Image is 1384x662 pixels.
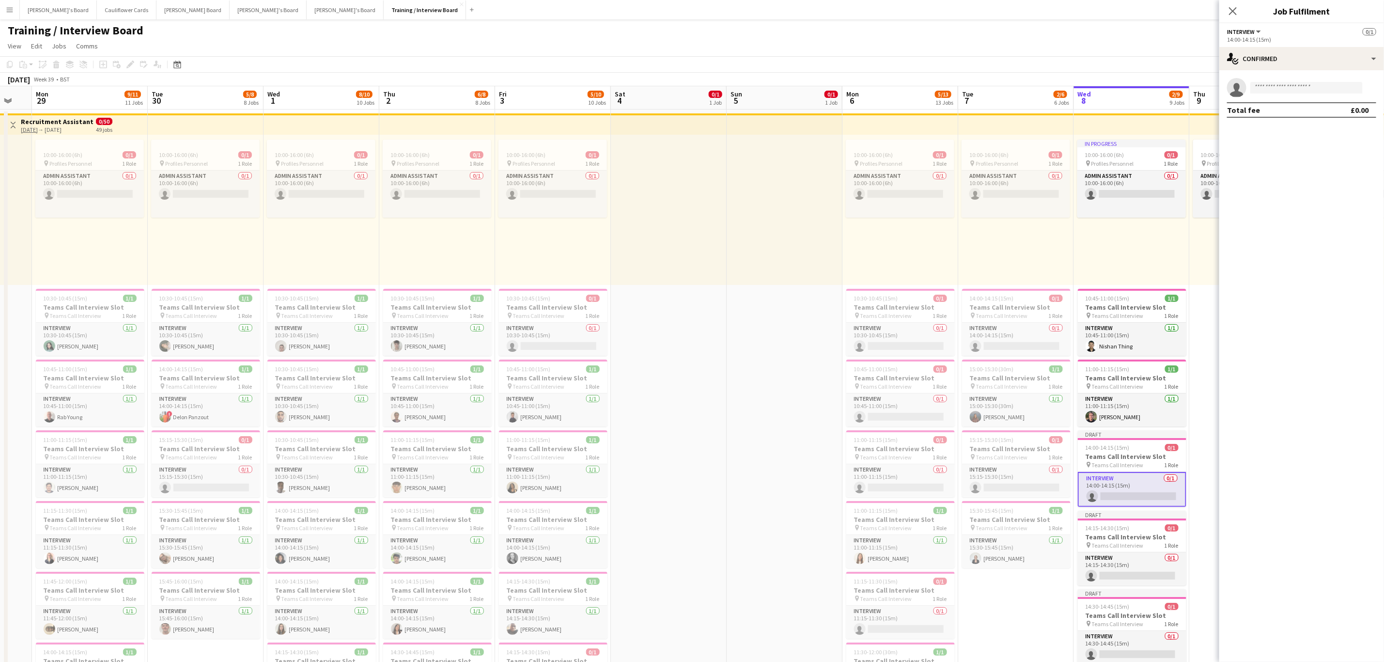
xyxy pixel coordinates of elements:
h3: Teams Call Interview Slot [267,303,376,312]
app-job-card: 10:00-16:00 (6h)0/1 Profiles Personnel1 RoleAdmin Assistant0/110:00-16:00 (6h) [962,140,1070,218]
span: Teams Call Interview [976,383,1028,390]
app-card-role: Interview0/111:00-11:15 (15m) [846,464,955,497]
button: [PERSON_NAME] Board [156,0,230,19]
span: 1 Role [238,383,252,390]
span: Teams Call Interview [513,312,565,319]
div: 10:00-16:00 (6h)0/1 Profiles Personnel1 RoleAdmin Assistant0/110:00-16:00 (6h) [1193,140,1302,218]
span: 1 Role [586,312,600,319]
app-card-role: Interview0/114:00-14:15 (15m) [1078,472,1186,507]
span: Teams Call Interview [513,454,565,461]
span: 1/1 [933,507,947,514]
span: Profiles Personnel [860,160,902,167]
span: Teams Call Interview [281,312,333,319]
span: Teams Call Interview [1092,461,1144,469]
button: [PERSON_NAME]'s Board [307,0,384,19]
h3: Teams Call Interview Slot [499,303,607,312]
span: 1 Role [470,454,484,461]
span: Teams Call Interview [50,312,102,319]
span: 1 Role [585,160,599,167]
h3: Teams Call Interview Slot [962,374,1071,382]
app-card-role: Interview1/110:45-11:00 (15m)[PERSON_NAME] [383,394,492,426]
app-card-role: Interview1/115:00-15:30 (30m)[PERSON_NAME] [962,394,1071,426]
span: 14:00-14:15 (15m) [275,507,319,514]
span: Teams Call Interview [860,312,912,319]
app-job-card: 11:15-11:30 (15m)1/1Teams Call Interview Slot Teams Call Interview1 RoleInterview1/111:15-11:30 (... [36,501,144,568]
div: 15:00-15:30 (30m)1/1Teams Call Interview Slot Teams Call Interview1 RoleInterview1/115:00-15:30 (... [962,360,1071,426]
span: 1/1 [123,436,137,443]
app-job-card: 10:30-10:45 (15m)1/1Teams Call Interview Slot Teams Call Interview1 RoleInterview1/110:30-10:45 (... [383,289,492,356]
app-card-role: Interview1/110:30-10:45 (15m)[PERSON_NAME] [267,464,376,497]
span: Teams Call Interview [50,454,102,461]
span: Teams Call Interview [397,454,449,461]
span: 1 Role [469,160,483,167]
app-card-role: Interview1/114:00-14:15 (15m)!Delon Panzout [152,394,260,426]
span: 1 Role [123,383,137,390]
span: 1 Role [354,454,368,461]
span: 1/1 [355,295,368,302]
app-card-role: Admin Assistant0/110:00-16:00 (6h) [151,171,260,218]
app-job-card: 10:30-10:45 (15m)1/1Teams Call Interview Slot Teams Call Interview1 RoleInterview1/110:30-10:45 (... [267,360,376,426]
app-job-card: 10:00-16:00 (6h)0/1 Profiles Personnel1 RoleAdmin Assistant0/110:00-16:00 (6h) [846,140,954,218]
span: 1 Role [238,312,252,319]
app-job-card: 10:00-16:00 (6h)0/1 Profiles Personnel1 RoleAdmin Assistant0/110:00-16:00 (6h) [151,140,260,218]
span: 1/1 [355,507,368,514]
span: 1 Role [586,383,600,390]
span: Teams Call Interview [166,312,218,319]
span: 10:00-16:00 (6h) [275,151,314,158]
span: 10:30-10:45 (15m) [391,295,435,302]
div: 10:00-16:00 (6h)0/1 Profiles Personnel1 RoleAdmin Assistant0/110:00-16:00 (6h) [35,140,144,218]
h3: Teams Call Interview Slot [1078,303,1186,312]
app-job-card: In progress10:00-16:00 (6h)0/1 Profiles Personnel1 RoleAdmin Assistant0/110:00-16:00 (6h) [1077,140,1186,218]
app-card-role: Interview1/110:45-11:00 (15m)[PERSON_NAME] [499,394,607,426]
span: 1/1 [586,436,600,443]
app-job-card: 10:45-11:00 (15m)1/1Teams Call Interview Slot Teams Call Interview1 RoleInterview1/110:45-11:00 (... [499,360,607,426]
span: Teams Call Interview [281,383,333,390]
span: 1 Role [238,160,252,167]
span: 10:00-16:00 (6h) [506,151,545,158]
span: 1 Role [1164,160,1178,167]
app-card-role: Interview1/111:00-11:15 (15m)[PERSON_NAME] [383,464,492,497]
div: 11:00-11:15 (15m)1/1Teams Call Interview Slot Teams Call Interview1 RoleInterview1/111:00-11:15 (... [846,501,955,568]
app-job-card: 15:15-15:30 (15m)0/1Teams Call Interview Slot Teams Call Interview1 RoleInterview0/115:15-15:30 (... [152,430,260,497]
span: 0/1 [123,151,136,158]
div: 10:45-11:00 (15m)1/1Teams Call Interview Slot Teams Call Interview1 RoleInterview1/110:45-11:00 (... [1078,289,1186,356]
span: 0/1 [933,295,947,302]
span: 1/1 [1165,365,1179,373]
h3: Teams Call Interview Slot [1078,374,1186,382]
span: 10:45-11:00 (15m) [1086,295,1130,302]
app-card-role: Admin Assistant0/110:00-16:00 (6h) [35,171,144,218]
span: 1 Role [354,312,368,319]
app-card-role: Admin Assistant0/110:00-16:00 (6h) [1077,171,1186,218]
span: 10:30-10:45 (15m) [275,365,319,373]
app-job-card: 10:45-11:00 (15m)1/1Teams Call Interview Slot Teams Call Interview1 RoleInterview1/110:45-11:00 (... [36,360,144,426]
app-job-card: 11:00-11:15 (15m)1/1Teams Call Interview Slot Teams Call Interview1 RoleInterview1/111:00-11:15 (... [1078,360,1186,426]
span: 0/1 [1049,436,1063,443]
app-card-role: Interview0/114:00-14:15 (15m) [962,323,1071,356]
app-card-role: Admin Assistant0/110:00-16:00 (6h) [383,171,491,218]
h3: Teams Call Interview Slot [846,374,955,382]
app-job-card: 11:00-11:15 (15m)0/1Teams Call Interview Slot Teams Call Interview1 RoleInterview0/111:00-11:15 (... [846,430,955,497]
div: 10:00-16:00 (6h)0/1 Profiles Personnel1 RoleAdmin Assistant0/110:00-16:00 (6h) [498,140,607,218]
app-card-role: Interview1/110:45-11:00 (15m)Nishan Thing [1078,323,1186,356]
h3: Teams Call Interview Slot [962,303,1071,312]
span: 14:00-14:15 (15m) [970,295,1014,302]
span: 10:00-16:00 (6h) [969,151,1009,158]
h3: Teams Call Interview Slot [152,444,260,453]
span: Profiles Personnel [1091,160,1134,167]
span: Teams Call Interview [860,454,912,461]
app-job-card: 14:00-14:15 (15m)1/1Teams Call Interview Slot Teams Call Interview1 RoleInterview1/114:00-14:15 (... [383,501,492,568]
span: 0/1 [933,436,947,443]
span: Profiles Personnel [397,160,439,167]
span: 0/1 [1049,295,1063,302]
a: Edit [27,40,46,52]
span: 1 Role [470,312,484,319]
span: 11:00-11:15 (15m) [507,436,551,443]
app-job-card: 10:30-10:45 (15m)0/1Teams Call Interview Slot Teams Call Interview1 RoleInterview0/110:30-10:45 (... [846,289,955,356]
h3: Teams Call Interview Slot [152,374,260,382]
span: 14:00-14:15 (15m) [507,507,551,514]
span: 1/1 [239,365,252,373]
span: 1/1 [355,365,368,373]
app-job-card: 10:45-11:00 (15m)0/1Teams Call Interview Slot Teams Call Interview1 RoleInterview0/110:45-11:00 (... [846,360,955,426]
